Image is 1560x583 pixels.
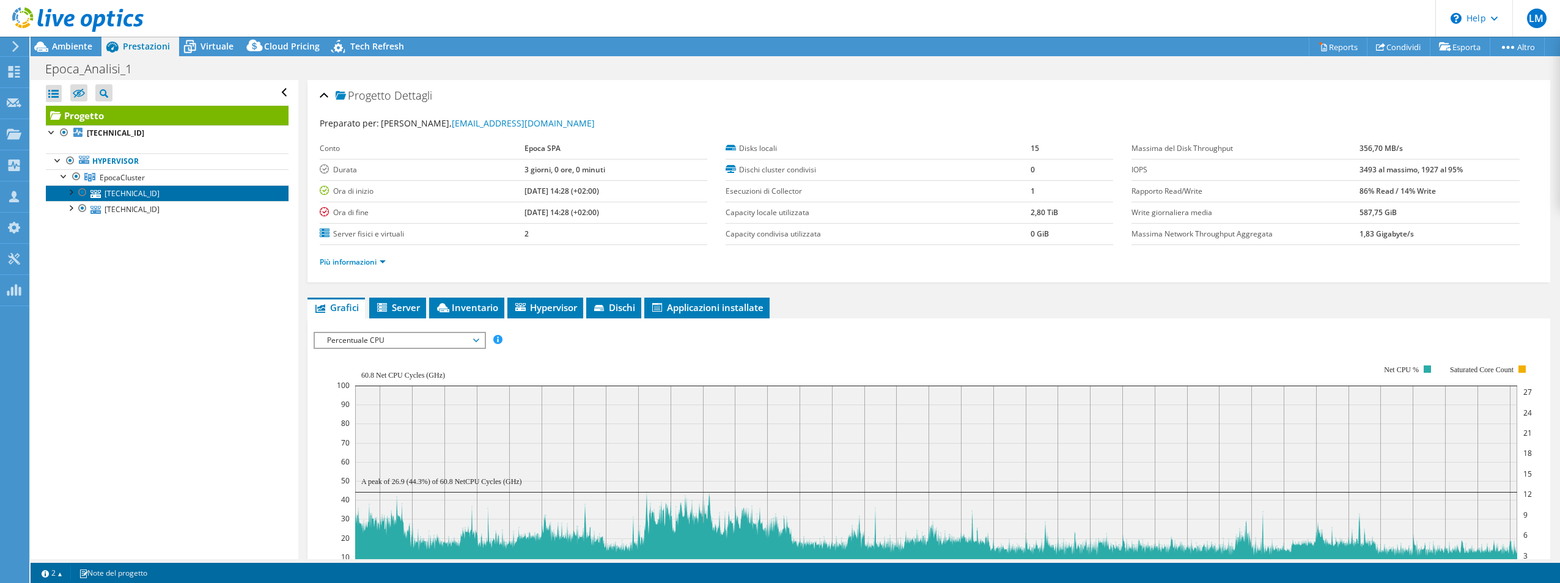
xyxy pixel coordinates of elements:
b: Epoca SPA [524,143,561,153]
b: [DATE] 14:28 (+02:00) [524,207,599,218]
text: 21 [1523,428,1532,438]
a: EpocaCluster [46,169,289,185]
a: [TECHNICAL_ID] [46,201,289,217]
text: 70 [341,438,350,448]
b: 3493 al massimo, 1927 al 95% [1359,164,1463,175]
text: 27 [1523,387,1532,397]
span: Prestazioni [123,40,170,52]
b: 1,83 Gigabyte/s [1359,229,1414,239]
b: 0 [1031,164,1035,175]
span: Hypervisor [513,301,577,313]
a: Esporta [1430,37,1490,56]
label: Dischi cluster condivisi [726,164,1031,176]
a: Più informazioni [320,257,386,267]
label: Esecuzioni di Collector [726,185,1031,197]
label: Preparato per: [320,117,379,129]
text: 20 [341,533,350,543]
b: 587,75 GiB [1359,207,1397,218]
a: [TECHNICAL_ID] [46,125,289,141]
b: [DATE] 14:28 (+02:00) [524,186,599,196]
span: Progetto [336,90,391,102]
label: Ora di fine [320,207,524,219]
a: [EMAIL_ADDRESS][DOMAIN_NAME] [452,117,595,129]
b: 0 GiB [1031,229,1049,239]
span: Ambiente [52,40,92,52]
a: Altro [1490,37,1545,56]
b: [TECHNICAL_ID] [87,128,144,138]
text: 80 [341,418,350,428]
text: 9 [1523,510,1528,520]
span: [PERSON_NAME], [381,117,595,129]
span: Dettagli [394,88,432,103]
b: 3 giorni, 0 ore, 0 minuti [524,164,605,175]
label: Conto [320,142,524,155]
a: Condividi [1367,37,1430,56]
text: 50 [341,475,350,486]
text: Saturated Core Count [1450,365,1514,374]
a: Hypervisor [46,153,289,169]
label: Durata [320,164,524,176]
label: Capacity locale utilizzata [726,207,1031,219]
h1: Epoca_Analisi_1 [40,62,151,76]
label: Massima Network Throughput Aggregata [1131,228,1359,240]
b: 86% Read / 14% Write [1359,186,1436,196]
a: Progetto [46,106,289,125]
span: Virtuale [201,40,234,52]
text: Net CPU % [1384,365,1419,374]
label: Disks locali [726,142,1031,155]
label: Ora di inizio [320,185,524,197]
a: [TECHNICAL_ID] [46,185,289,201]
label: Server fisici e virtuali [320,228,524,240]
text: 90 [341,399,350,409]
text: 60 [341,457,350,467]
text: 40 [341,494,350,505]
a: Reports [1309,37,1367,56]
span: EpocaCluster [100,172,145,183]
span: Tech Refresh [350,40,404,52]
span: Cloud Pricing [264,40,320,52]
label: IOPS [1131,164,1359,176]
text: 100 [337,380,350,391]
text: 24 [1523,408,1532,418]
text: 30 [341,513,350,524]
label: Rapporto Read/Write [1131,185,1359,197]
text: 18 [1523,448,1532,458]
text: 10 [341,552,350,562]
span: Percentuale CPU [321,333,478,348]
text: 60.8 Net CPU Cycles (GHz) [361,371,445,380]
a: Note del progetto [70,565,156,581]
span: Dischi [592,301,635,313]
label: Write giornaliera media [1131,207,1359,219]
b: 15 [1031,143,1039,153]
b: 2 [524,229,529,239]
span: Applicazioni installate [650,301,763,313]
svg: \n [1451,13,1462,24]
span: Server [375,301,420,313]
text: 3 [1523,551,1528,561]
text: 6 [1523,530,1528,540]
b: 2,80 TiB [1031,207,1058,218]
text: 12 [1523,489,1532,499]
label: Capacity condivisa utilizzata [726,228,1031,240]
a: 2 [33,565,71,581]
text: A peak of 26.9 (44.3%) of 60.8 NetCPU Cycles (GHz) [361,477,522,486]
span: Inventario [435,301,498,313]
b: 356,70 MB/s [1359,143,1403,153]
span: Grafici [314,301,359,313]
label: Massima del Disk Throughput [1131,142,1359,155]
span: LM [1527,9,1547,28]
b: 1 [1031,186,1035,196]
text: 15 [1523,469,1532,479]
